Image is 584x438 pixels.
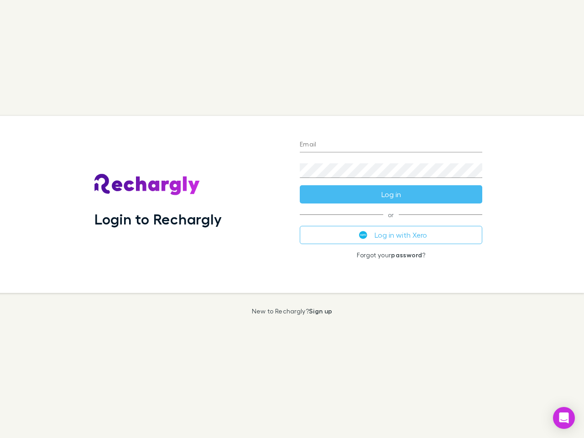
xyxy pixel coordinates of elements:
a: password [391,251,422,259]
div: Open Intercom Messenger [553,407,575,429]
img: Rechargly's Logo [94,174,200,196]
p: Forgot your ? [300,251,482,259]
h1: Login to Rechargly [94,210,222,228]
button: Log in with Xero [300,226,482,244]
img: Xero's logo [359,231,367,239]
button: Log in [300,185,482,203]
a: Sign up [309,307,332,315]
p: New to Rechargly? [252,308,333,315]
span: or [300,214,482,215]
